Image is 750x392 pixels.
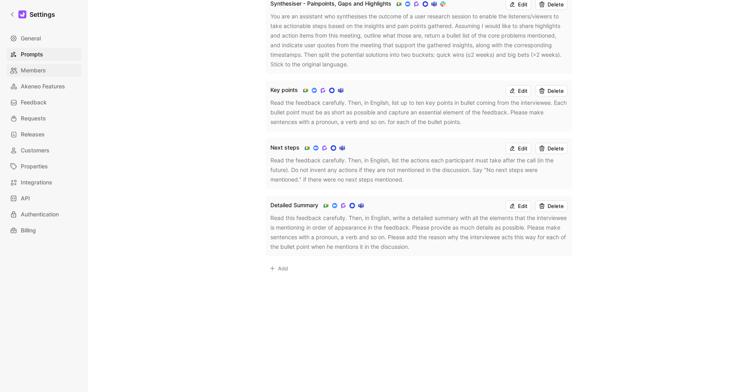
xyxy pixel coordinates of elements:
[21,34,41,43] span: General
[6,176,81,189] a: Integrations
[21,226,36,235] span: Billing
[6,96,81,109] a: Feedback
[6,112,81,125] a: Requests
[270,12,567,69] div: You are an assistant who synthesises the outcome of a user research session to enable the listene...
[6,208,81,221] a: Authentication
[6,192,81,205] a: API
[6,48,81,61] a: Prompts
[270,86,298,93] span: Key points
[21,82,65,91] span: Akeneo Features
[21,130,45,139] span: Releases
[21,66,46,75] span: Members
[6,128,81,141] a: Releases
[6,64,81,77] a: Members
[30,10,55,19] h1: Settings
[21,210,59,219] span: Authentication
[506,200,531,212] button: Edit
[21,50,43,59] span: Prompts
[270,144,300,151] span: Next steps
[535,143,567,154] button: Delete
[6,160,81,173] a: Properties
[270,156,567,184] div: Read the feedback carefully. Then, in English, list the actions each participant must take after ...
[266,263,292,274] button: Add
[6,32,81,45] a: General
[21,194,30,203] span: API
[535,200,567,212] button: Delete
[270,98,567,127] div: Read the feedback carefully. Then, in English, list up to ten key points in bullet coming from th...
[535,85,567,96] button: Delete
[506,85,531,96] button: Edit
[6,6,58,22] a: Settings
[21,98,47,107] span: Feedback
[21,162,48,171] span: Properties
[21,178,52,187] span: Integrations
[6,80,81,93] a: Akeneo Features
[506,143,531,154] button: Edit
[6,224,81,237] a: Billing
[21,146,50,155] span: Customers
[21,114,46,123] span: Requests
[270,202,318,208] span: Detailed Summary
[6,144,81,157] a: Customers
[270,213,567,252] div: Read this feedback carefully. Then, in English, write a detailed summary with all the elements th...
